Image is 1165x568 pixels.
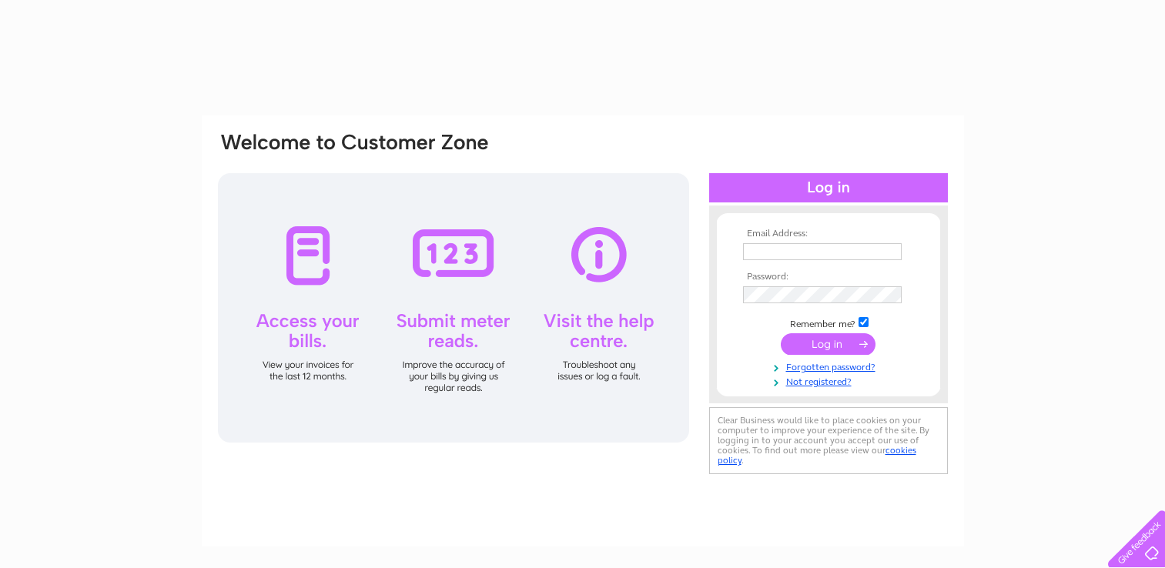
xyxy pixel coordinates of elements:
div: Clear Business would like to place cookies on your computer to improve your experience of the sit... [709,407,948,474]
th: Password: [739,272,918,282]
td: Remember me? [739,315,918,330]
a: Forgotten password? [743,359,918,373]
input: Submit [781,333,875,355]
a: cookies policy [718,445,916,466]
a: Not registered? [743,373,918,388]
th: Email Address: [739,229,918,239]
